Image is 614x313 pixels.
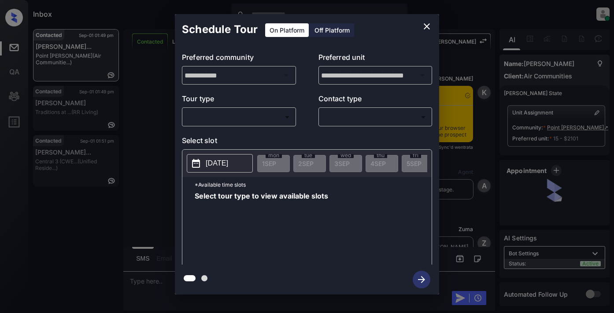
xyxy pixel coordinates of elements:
[187,154,253,173] button: [DATE]
[418,18,436,35] button: close
[318,52,433,66] p: Preferred unit
[182,135,432,149] p: Select slot
[175,14,265,45] h2: Schedule Tour
[310,23,354,37] div: Off Platform
[182,52,296,66] p: Preferred community
[318,93,433,107] p: Contact type
[195,192,328,263] span: Select tour type to view available slots
[206,158,228,169] p: [DATE]
[182,93,296,107] p: Tour type
[265,23,309,37] div: On Platform
[195,177,432,192] p: *Available time slots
